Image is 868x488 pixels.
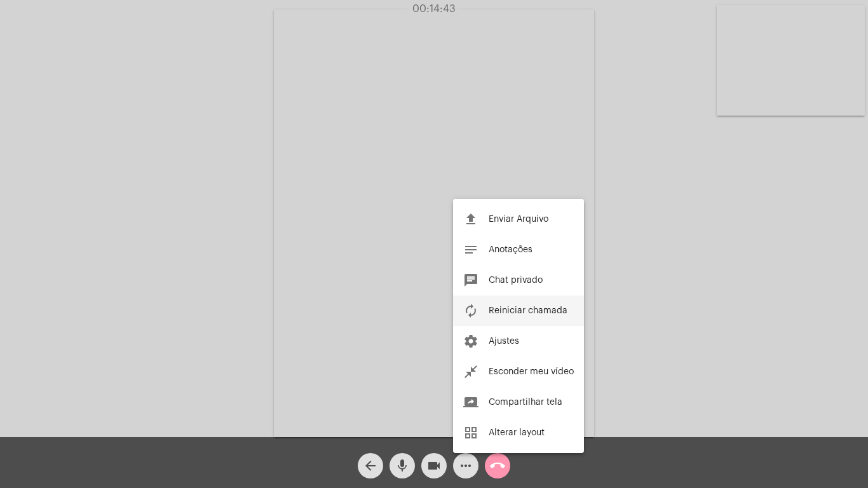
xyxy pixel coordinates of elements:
mat-icon: settings [463,334,478,349]
mat-icon: autorenew [463,303,478,318]
mat-icon: file_upload [463,212,478,227]
span: Chat privado [489,276,543,285]
mat-icon: grid_view [463,425,478,440]
mat-icon: screen_share [463,395,478,410]
span: Alterar layout [489,428,545,437]
mat-icon: close_fullscreen [463,364,478,379]
mat-icon: chat [463,273,478,288]
span: Reiniciar chamada [489,306,567,315]
span: Anotações [489,245,532,254]
span: Ajustes [489,337,519,346]
span: Compartilhar tela [489,398,562,407]
mat-icon: notes [463,242,478,257]
span: Esconder meu vídeo [489,367,574,376]
span: Enviar Arquivo [489,215,548,224]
